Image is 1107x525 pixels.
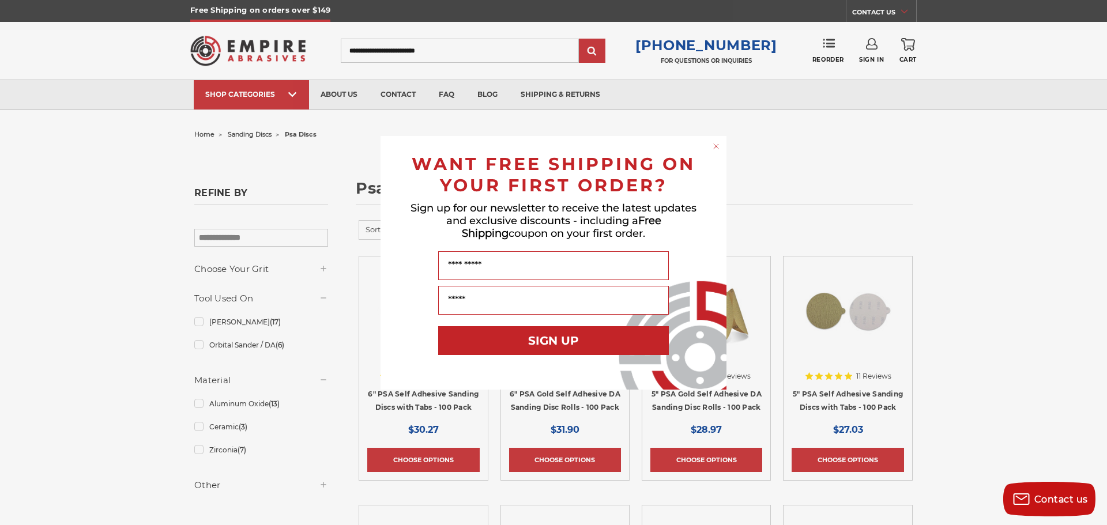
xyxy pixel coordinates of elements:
[412,153,695,196] span: WANT FREE SHIPPING ON YOUR FIRST ORDER?
[411,202,696,240] span: Sign up for our newsletter to receive the latest updates and exclusive discounts - including a co...
[1034,494,1088,505] span: Contact us
[1003,482,1095,516] button: Contact us
[710,141,722,152] button: Close dialog
[462,214,661,240] span: Free Shipping
[438,326,669,355] button: SIGN UP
